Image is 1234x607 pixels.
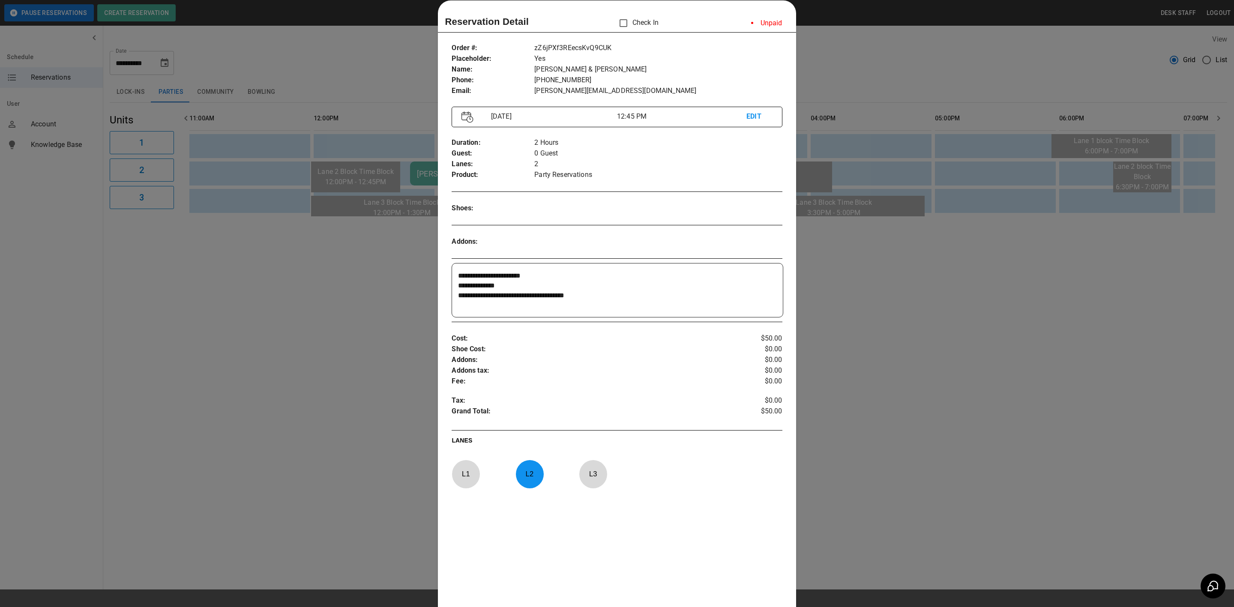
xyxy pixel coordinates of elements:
[534,159,782,170] p: 2
[534,148,782,159] p: 0 Guest
[452,395,727,406] p: Tax :
[452,406,727,419] p: Grand Total :
[534,86,782,96] p: [PERSON_NAME][EMAIL_ADDRESS][DOMAIN_NAME]
[534,170,782,180] p: Party Reservations
[452,365,727,376] p: Addons tax :
[452,138,534,148] p: Duration :
[452,376,727,387] p: Fee :
[534,75,782,86] p: [PHONE_NUMBER]
[452,75,534,86] p: Phone :
[452,159,534,170] p: Lanes :
[452,344,727,355] p: Shoe Cost :
[727,344,782,355] p: $0.00
[452,355,727,365] p: Addons :
[727,355,782,365] p: $0.00
[452,64,534,75] p: Name :
[452,436,782,448] p: LANES
[617,111,746,122] p: 12:45 PM
[727,395,782,406] p: $0.00
[727,365,782,376] p: $0.00
[534,138,782,148] p: 2 Hours
[452,464,480,484] p: L 1
[452,54,534,64] p: Placeholder :
[452,148,534,159] p: Guest :
[452,203,534,214] p: Shoes :
[534,64,782,75] p: [PERSON_NAME] & [PERSON_NAME]
[727,376,782,387] p: $0.00
[445,15,529,29] p: Reservation Detail
[452,236,534,247] p: Addons :
[534,54,782,64] p: Yes
[579,464,607,484] p: L 3
[452,43,534,54] p: Order # :
[746,111,772,122] p: EDIT
[452,170,534,180] p: Product :
[614,14,659,32] p: Check In
[744,15,789,32] li: Unpaid
[727,333,782,344] p: $50.00
[452,333,727,344] p: Cost :
[461,111,473,123] img: Vector
[452,86,534,96] p: Email :
[534,43,782,54] p: zZ6jPXf3REecsKvQ9CUK
[727,406,782,419] p: $50.00
[488,111,617,122] p: [DATE]
[515,464,544,484] p: L 2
